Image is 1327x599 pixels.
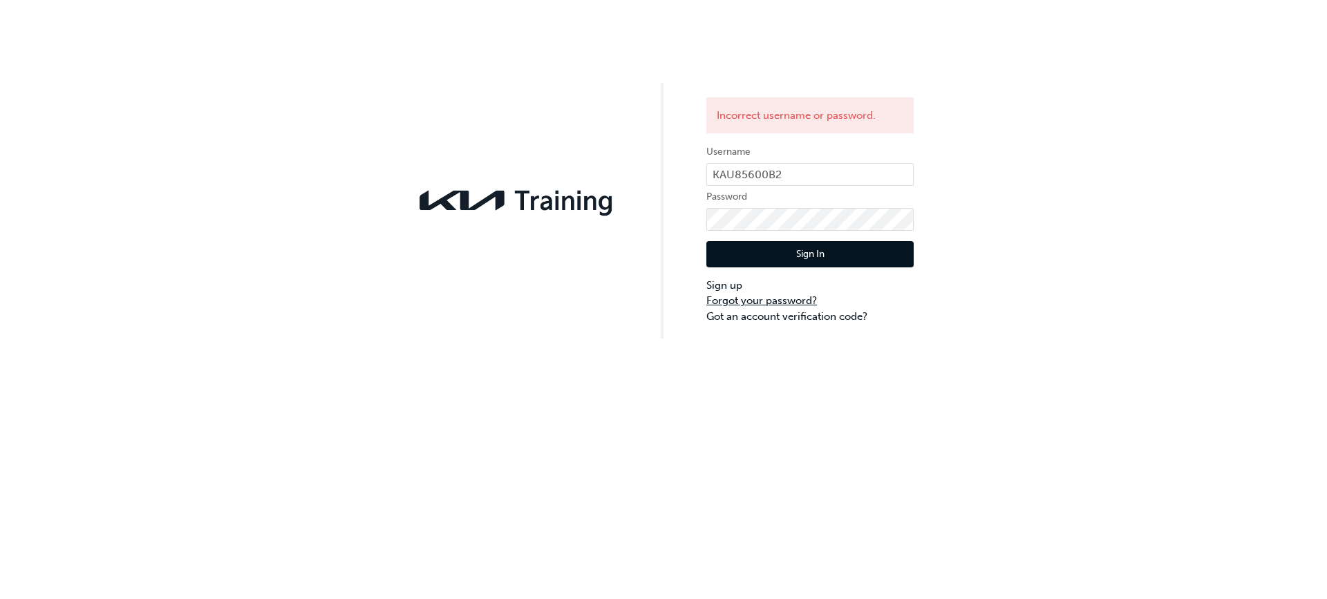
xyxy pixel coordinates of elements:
button: Sign In [706,241,914,267]
input: Username [706,163,914,187]
label: Password [706,189,914,205]
a: Got an account verification code? [706,309,914,325]
a: Sign up [706,278,914,294]
label: Username [706,144,914,160]
img: kia-training [413,182,621,219]
div: Incorrect username or password. [706,97,914,134]
a: Forgot your password? [706,293,914,309]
